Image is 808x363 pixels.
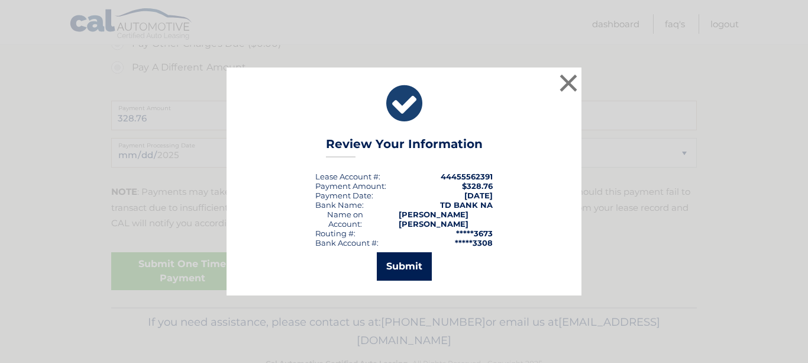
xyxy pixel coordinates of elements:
[440,200,493,210] strong: TD BANK NA
[315,191,371,200] span: Payment Date
[399,210,468,229] strong: [PERSON_NAME] [PERSON_NAME]
[315,191,373,200] div: :
[377,252,432,281] button: Submit
[315,200,364,210] div: Bank Name:
[557,71,580,95] button: ×
[326,137,483,158] h3: Review Your Information
[464,191,493,200] span: [DATE]
[315,181,386,191] div: Payment Amount:
[315,229,355,238] div: Routing #:
[441,172,493,181] strong: 44455562391
[462,181,493,191] span: $328.76
[315,238,379,248] div: Bank Account #:
[315,210,375,229] div: Name on Account:
[315,172,380,181] div: Lease Account #:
